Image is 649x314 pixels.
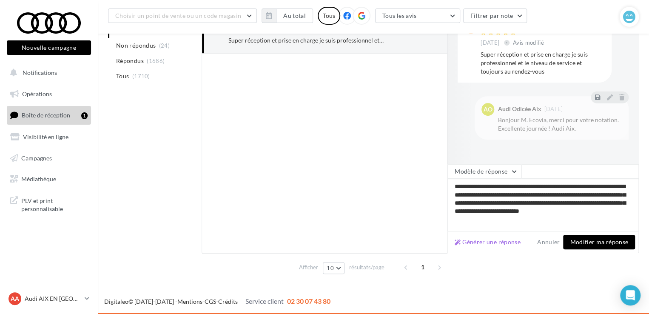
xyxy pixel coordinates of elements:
span: Notifications [23,69,57,76]
button: 10 [323,262,344,274]
span: Service client [245,297,284,305]
span: PLV et print personnalisable [21,195,88,213]
a: Digitaleo [104,298,128,305]
span: [DATE] [544,106,563,112]
div: Super réception et prise en charge je suis professionnel et le niveau de service et toujours au r... [228,36,384,45]
span: 1 [416,260,430,274]
span: Visibilité en ligne [23,133,68,140]
span: AO [484,105,492,114]
div: Tous [318,7,340,25]
a: Boîte de réception1 [5,106,93,124]
button: Modifier ma réponse [563,235,635,249]
span: Tous [116,72,129,80]
a: Opérations [5,85,93,103]
span: (1686) [147,57,165,64]
div: Audi Odicée Aix [498,106,541,112]
span: Boîte de réception [22,111,70,119]
span: Campagnes [21,154,52,161]
button: Au total [262,9,313,23]
div: Open Intercom Messenger [620,285,640,305]
button: Modèle de réponse [447,164,521,179]
button: Notifications [5,64,89,82]
span: Répondus [116,57,144,65]
button: Choisir un point de vente ou un code magasin [108,9,257,23]
button: Filtrer par note [463,9,527,23]
a: Crédits [218,298,238,305]
button: Nouvelle campagne [7,40,91,55]
button: Annuler [534,237,563,247]
span: (24) [159,42,170,49]
span: (1710) [132,73,150,80]
button: Tous les avis [375,9,460,23]
span: AA [11,294,19,303]
div: 1 [81,112,88,119]
span: Non répondus [116,41,156,50]
a: Médiathèque [5,170,93,188]
span: 02 30 07 43 80 [287,297,330,305]
div: Bonjour M. Ecovia, merci pour votre notation. Excellente journée ! Audi Aix. [498,116,622,133]
span: Choisir un point de vente ou un code magasin [115,12,241,19]
a: AA Audi AIX EN [GEOGRAPHIC_DATA] [7,291,91,307]
a: Campagnes [5,149,93,167]
a: CGS [205,298,216,305]
span: Tous les avis [382,12,417,19]
span: Médiathèque [21,175,56,183]
span: © [DATE]-[DATE] - - - [104,298,330,305]
div: Super réception et prise en charge je suis professionnel et le niveau de service et toujours au r... [481,50,605,76]
a: Mentions [177,298,202,305]
span: Opérations [22,90,52,97]
span: résultats/page [349,263,384,271]
a: Visibilité en ligne [5,128,93,146]
a: PLV et print personnalisable [5,191,93,217]
span: Afficher [299,263,318,271]
span: Avis modifié [513,39,544,46]
p: Audi AIX EN [GEOGRAPHIC_DATA] [25,294,81,303]
span: 10 [327,265,334,271]
button: Au total [276,9,313,23]
button: Générer une réponse [451,237,524,247]
span: [DATE] [481,39,499,47]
